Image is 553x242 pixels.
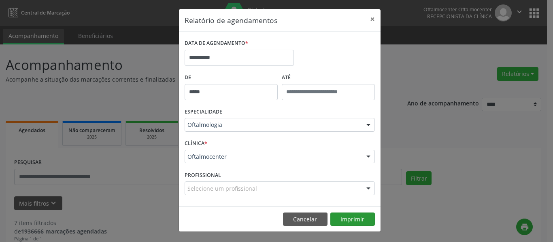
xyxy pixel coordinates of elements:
[282,72,375,84] label: ATÉ
[187,153,358,161] span: Oftalmocenter
[283,213,328,226] button: Cancelar
[185,72,278,84] label: De
[185,15,277,25] h5: Relatório de agendamentos
[185,37,248,50] label: DATA DE AGENDAMENTO
[187,184,257,193] span: Selecione um profissional
[330,213,375,226] button: Imprimir
[185,137,207,150] label: CLÍNICA
[185,169,221,181] label: PROFISSIONAL
[364,9,381,29] button: Close
[185,106,222,118] label: ESPECIALIDADE
[187,121,358,129] span: Oftalmologia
